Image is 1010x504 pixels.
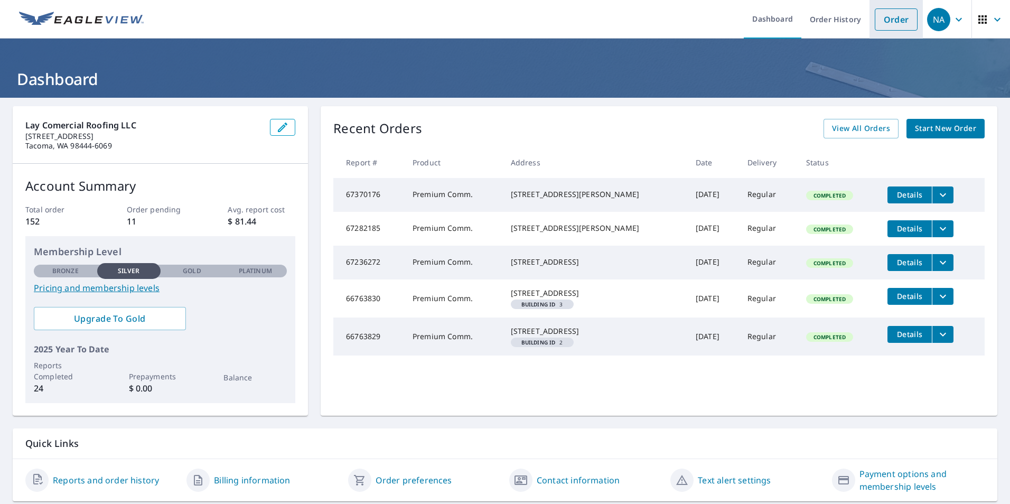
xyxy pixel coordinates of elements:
button: detailsBtn-67282185 [887,220,932,237]
a: Pricing and membership levels [34,282,287,294]
td: [DATE] [687,178,739,212]
span: Completed [807,295,852,303]
a: Text alert settings [698,474,771,487]
td: Regular [739,279,798,318]
th: Product [404,147,502,178]
p: 24 [34,382,97,395]
span: Completed [807,259,852,267]
p: 2025 Year To Date [34,343,287,356]
span: Completed [807,226,852,233]
button: filesDropdownBtn-67370176 [932,186,953,203]
p: Avg. report cost [228,204,295,215]
span: Details [894,291,925,301]
button: detailsBtn-67236272 [887,254,932,271]
td: 66763830 [333,279,404,318]
a: Contact information [537,474,620,487]
button: filesDropdownBtn-67282185 [932,220,953,237]
img: EV Logo [19,12,144,27]
th: Status [798,147,879,178]
td: Premium Comm. [404,246,502,279]
td: 66763829 [333,318,404,356]
span: Start New Order [915,122,976,135]
td: [DATE] [687,212,739,246]
p: Tacoma, WA 98444-6069 [25,141,261,151]
p: Prepayments [129,371,192,382]
button: filesDropdownBtn-66763829 [932,326,953,343]
span: 3 [515,302,569,307]
span: Completed [807,333,852,341]
p: $ 0.00 [129,382,192,395]
td: Regular [739,246,798,279]
th: Report # [333,147,404,178]
button: detailsBtn-66763829 [887,326,932,343]
p: Bronze [52,266,79,276]
p: 152 [25,215,93,228]
button: filesDropdownBtn-66763830 [932,288,953,305]
p: Reports Completed [34,360,97,382]
a: Reports and order history [53,474,159,487]
span: Details [894,190,925,200]
span: Details [894,223,925,234]
a: View All Orders [824,119,899,138]
em: Building ID [521,302,556,307]
td: Premium Comm. [404,318,502,356]
span: Details [894,329,925,339]
a: Billing information [214,474,290,487]
a: Order preferences [376,474,452,487]
a: Start New Order [906,119,985,138]
p: $ 81.44 [228,215,295,228]
td: [DATE] [687,279,739,318]
p: Recent Orders [333,119,422,138]
p: 11 [127,215,194,228]
p: Quick Links [25,437,985,450]
th: Address [502,147,687,178]
span: Details [894,257,925,267]
p: Account Summary [25,176,295,195]
span: Completed [807,192,852,199]
td: 67282185 [333,212,404,246]
div: NA [927,8,950,31]
em: Building ID [521,340,556,345]
td: [DATE] [687,318,739,356]
td: 67236272 [333,246,404,279]
td: Regular [739,318,798,356]
a: Upgrade To Gold [34,307,186,330]
p: Balance [223,372,287,383]
span: 2 [515,340,569,345]
div: [STREET_ADDRESS] [511,326,679,337]
td: 67370176 [333,178,404,212]
td: Regular [739,178,798,212]
div: [STREET_ADDRESS] [511,288,679,298]
p: Order pending [127,204,194,215]
th: Delivery [739,147,798,178]
p: Gold [183,266,201,276]
h1: Dashboard [13,68,997,90]
th: Date [687,147,739,178]
td: Premium Comm. [404,279,502,318]
p: Silver [118,266,140,276]
p: Lay Comercial Roofing LLC [25,119,261,132]
a: Order [875,8,918,31]
p: Platinum [239,266,272,276]
button: detailsBtn-66763830 [887,288,932,305]
p: Membership Level [34,245,287,259]
td: Premium Comm. [404,212,502,246]
td: Premium Comm. [404,178,502,212]
button: detailsBtn-67370176 [887,186,932,203]
button: filesDropdownBtn-67236272 [932,254,953,271]
div: [STREET_ADDRESS][PERSON_NAME] [511,189,679,200]
div: [STREET_ADDRESS] [511,257,679,267]
a: Payment options and membership levels [859,468,985,493]
td: [DATE] [687,246,739,279]
td: Regular [739,212,798,246]
p: [STREET_ADDRESS] [25,132,261,141]
span: Upgrade To Gold [42,313,177,324]
span: View All Orders [832,122,890,135]
p: Total order [25,204,93,215]
div: [STREET_ADDRESS][PERSON_NAME] [511,223,679,234]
